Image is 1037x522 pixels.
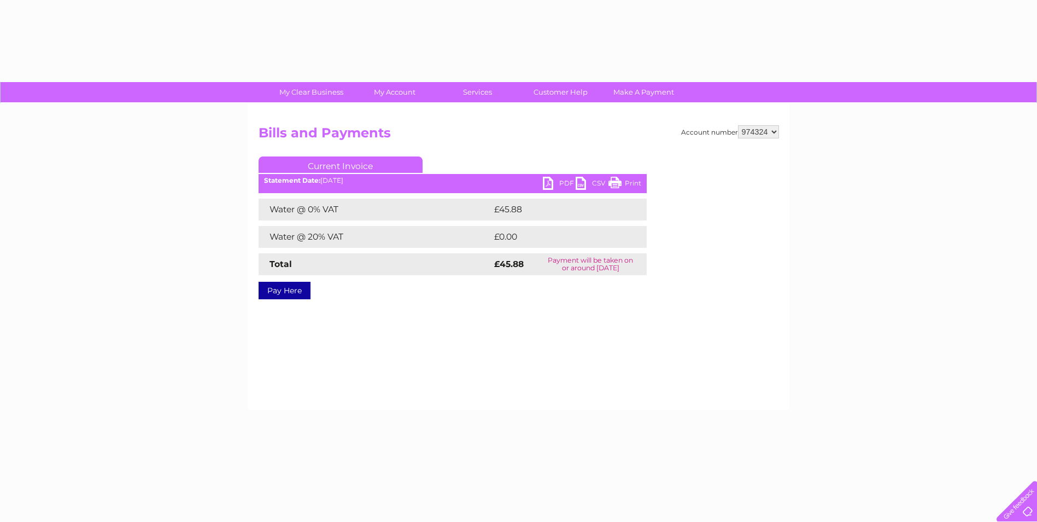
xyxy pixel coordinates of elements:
td: £0.00 [491,226,622,248]
b: Statement Date: [264,176,320,184]
a: CSV [576,177,608,193]
td: Water @ 0% VAT [259,199,491,221]
a: Services [432,82,523,102]
a: PDF [543,177,576,193]
a: Pay Here [259,282,310,299]
a: Current Invoice [259,156,423,173]
a: My Account [349,82,440,102]
a: Print [608,177,641,193]
div: Account number [681,125,779,138]
h2: Bills and Payments [259,125,779,146]
a: My Clear Business [266,82,356,102]
a: Make A Payment [599,82,689,102]
strong: Total [269,259,292,269]
td: £45.88 [491,199,625,221]
td: Payment will be taken on or around [DATE] [535,253,647,275]
strong: £45.88 [494,259,524,269]
td: Water @ 20% VAT [259,226,491,248]
div: [DATE] [259,177,647,184]
a: Customer Help [515,82,606,102]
